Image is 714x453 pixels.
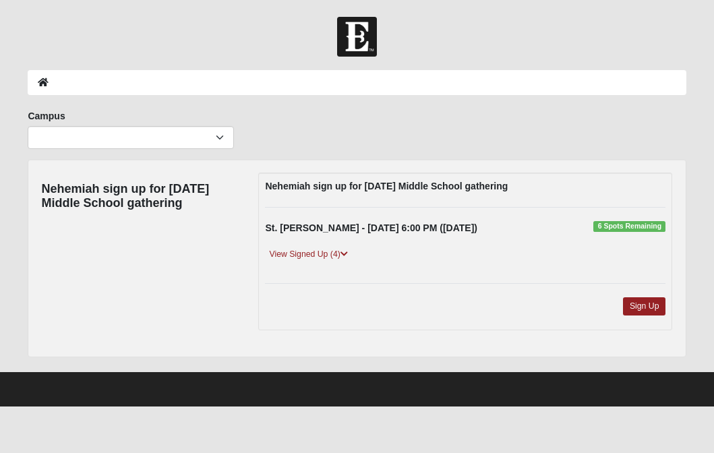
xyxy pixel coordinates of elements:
img: Church of Eleven22 Logo [337,17,377,57]
a: View Signed Up (4) [265,247,351,262]
strong: Nehemiah sign up for [DATE] Middle School gathering [265,181,508,191]
strong: St. [PERSON_NAME] - [DATE] 6:00 PM ([DATE]) [265,222,477,233]
label: Campus [28,109,65,123]
h4: Nehemiah sign up for [DATE] Middle School gathering [41,182,238,211]
a: Sign Up [623,297,666,315]
span: 6 Spots Remaining [593,221,665,232]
